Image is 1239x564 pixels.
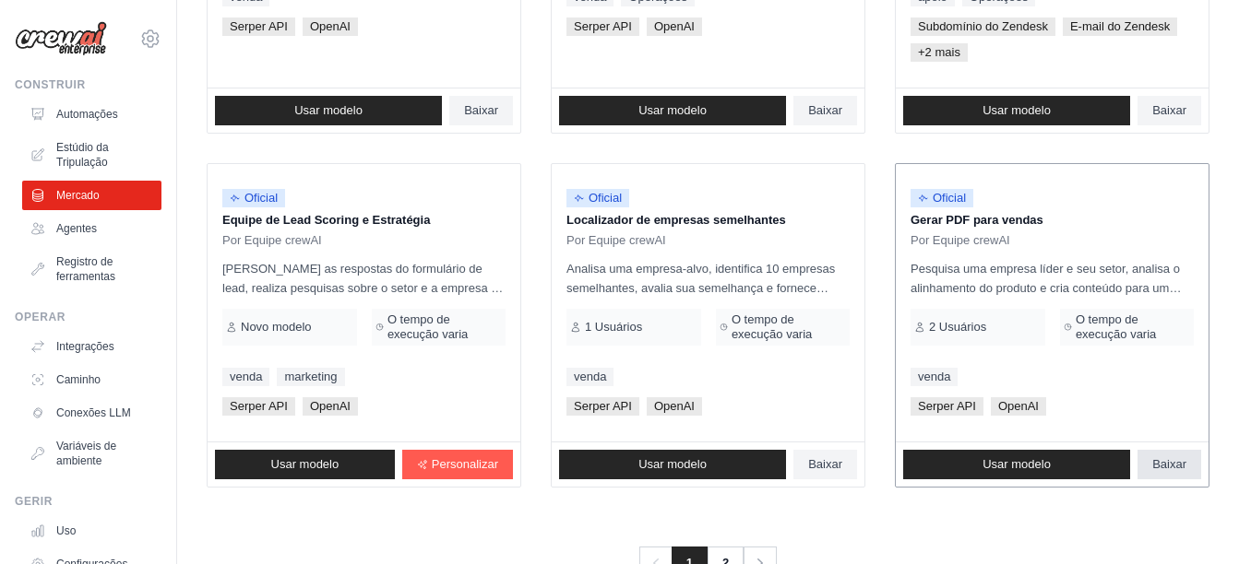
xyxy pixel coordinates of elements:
font: Oficial [589,191,622,206]
span: Baixar [808,457,842,472]
a: venda [911,368,958,386]
span: +2 mais [911,43,968,62]
font: Oficial [244,191,278,206]
a: Variáveis de ambiente [22,431,161,476]
span: OpenAI [647,18,702,36]
a: Baixar [793,96,857,125]
span: O tempo de execução varia [387,312,502,342]
a: Agentes [22,214,161,243]
span: Usar modelo [294,103,363,118]
font: Variáveis de ambiente [56,439,154,468]
div: Gerir [15,494,161,509]
div: Construir [15,77,161,92]
span: Baixar [464,103,498,118]
span: Serper API [566,18,639,36]
span: Personalizar [432,457,498,472]
span: Baixar [808,103,842,118]
p: Equipe de Lead Scoring e Estratégia [222,211,506,229]
a: marketing [277,368,344,386]
font: Mercado [56,188,100,203]
font: Agentes [56,221,97,236]
p: [PERSON_NAME] as respostas do formulário de lead, realiza pesquisas sobre o setor e a empresa do ... [222,259,506,298]
span: O tempo de execução varia [732,312,846,342]
span: O tempo de execução varia [1076,312,1190,342]
p: Gerar PDF para vendas [911,211,1194,229]
font: Automações [56,107,118,122]
a: Baixar [449,96,513,125]
a: Usar modelo [559,96,786,125]
a: venda [222,368,269,386]
p: Pesquisa uma empresa líder e seu setor, analisa o alinhamento do produto e cria conteúdo para um ... [911,259,1194,298]
span: E-mail do Zendesk [1063,18,1177,36]
font: Conexões LLM [56,405,131,420]
span: Usar modelo [983,103,1051,118]
a: Usar modelo [903,450,1130,479]
a: Personalizar [402,450,513,479]
a: Baixar [793,450,857,479]
div: Operar [15,310,161,324]
span: Por Equipe crewAI [222,233,322,248]
span: Novo modelo [241,320,312,335]
span: 1 Usuários [585,320,642,335]
span: Baixar [1152,103,1186,118]
a: Baixar [1138,96,1201,125]
font: Uso [56,523,76,538]
span: OpenAI [303,18,358,36]
span: Usar modelo [638,103,707,118]
span: OpenAI [647,397,702,416]
span: Serper API [911,397,983,416]
font: Integrações [56,339,114,354]
a: Usar modelo [903,96,1130,125]
font: Registro de ferramentas [56,254,154,284]
span: Subdomínio do Zendesk [911,18,1055,36]
span: OpenAI [303,397,358,416]
a: Mercado [22,181,161,210]
a: Integrações [22,332,161,361]
a: Usar modelo [559,450,786,479]
a: Usar modelo [215,450,395,479]
a: venda [566,368,614,386]
font: Estúdio da Tripulação [56,140,154,170]
span: Por Equipe crewAI [566,233,666,248]
a: Automações [22,100,161,129]
span: Por Equipe crewAI [911,233,1010,248]
span: Serper API [222,397,295,416]
a: Caminho [22,365,161,394]
span: Baixar [1152,457,1186,472]
span: Usar modelo [638,457,707,472]
a: Registro de ferramentas [22,247,161,291]
p: Analisa uma empresa-alvo, identifica 10 empresas semelhantes, avalia sua semelhança e fornece rec... [566,259,850,298]
img: Logo [15,21,107,56]
p: Localizador de empresas semelhantes [566,211,850,229]
a: Usar modelo [215,96,442,125]
span: 2 Usuários [929,320,986,335]
span: Usar modelo [271,457,340,472]
font: Caminho [56,372,101,387]
span: Serper API [566,397,639,416]
a: Estúdio da Tripulação [22,133,161,177]
span: OpenAI [991,397,1046,416]
a: Conexões LLM [22,398,161,428]
span: Serper API [222,18,295,36]
span: Usar modelo [983,457,1051,472]
font: Oficial [933,191,966,206]
a: Uso [22,516,161,546]
a: Baixar [1138,450,1201,479]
